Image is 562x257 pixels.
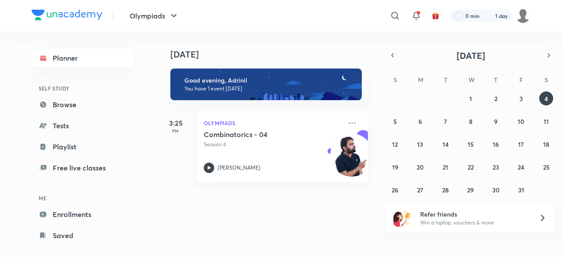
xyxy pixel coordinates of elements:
[485,11,494,20] img: streak
[443,163,448,171] abbr: October 21, 2025
[468,76,475,84] abbr: Wednesday
[124,7,184,25] button: Olympiads
[444,76,447,84] abbr: Tuesday
[393,117,397,126] abbr: October 5, 2025
[388,114,402,128] button: October 5, 2025
[464,91,478,105] button: October 1, 2025
[539,137,553,151] button: October 18, 2025
[494,76,497,84] abbr: Thursday
[32,206,133,223] a: Enrollments
[417,186,423,194] abbr: October 27, 2025
[413,137,427,151] button: October 13, 2025
[170,69,362,100] img: evening
[399,49,543,62] button: [DATE]
[204,130,313,139] h5: Combinatorics - 04
[539,160,553,174] button: October 25, 2025
[464,137,478,151] button: October 15, 2025
[393,76,397,84] abbr: Sunday
[543,140,549,148] abbr: October 18, 2025
[32,10,102,22] a: Company Logo
[32,49,133,67] a: Planner
[439,137,453,151] button: October 14, 2025
[392,186,398,194] abbr: October 26, 2025
[464,114,478,128] button: October 8, 2025
[418,76,423,84] abbr: Monday
[493,163,499,171] abbr: October 23, 2025
[518,117,524,126] abbr: October 10, 2025
[204,141,342,148] p: Session 4
[469,117,472,126] abbr: October 8, 2025
[519,94,523,103] abbr: October 3, 2025
[413,114,427,128] button: October 6, 2025
[388,160,402,174] button: October 19, 2025
[204,118,342,128] p: Olympiads
[413,160,427,174] button: October 20, 2025
[417,140,423,148] abbr: October 13, 2025
[539,91,553,105] button: October 4, 2025
[32,159,133,177] a: Free live classes
[417,163,424,171] abbr: October 20, 2025
[489,114,503,128] button: October 9, 2025
[429,9,443,23] button: avatar
[464,160,478,174] button: October 22, 2025
[393,209,411,227] img: referral
[515,8,530,23] img: Adrinil Sain
[442,186,449,194] abbr: October 28, 2025
[544,117,549,126] abbr: October 11, 2025
[518,186,524,194] abbr: October 31, 2025
[492,186,500,194] abbr: October 30, 2025
[158,128,193,134] p: PM
[468,140,474,148] abbr: October 15, 2025
[494,94,497,103] abbr: October 2, 2025
[184,85,354,92] p: You have 1 event [DATE]
[544,76,548,84] abbr: Saturday
[514,183,528,197] button: October 31, 2025
[457,50,485,62] span: [DATE]
[392,140,398,148] abbr: October 12, 2025
[544,94,548,103] abbr: October 4, 2025
[514,160,528,174] button: October 24, 2025
[218,164,260,172] p: [PERSON_NAME]
[32,191,133,206] h6: ME
[32,10,102,20] img: Company Logo
[32,227,133,244] a: Saved
[514,114,528,128] button: October 10, 2025
[413,183,427,197] button: October 27, 2025
[518,140,524,148] abbr: October 17, 2025
[388,183,402,197] button: October 26, 2025
[514,91,528,105] button: October 3, 2025
[443,140,449,148] abbr: October 14, 2025
[489,137,503,151] button: October 16, 2025
[444,117,447,126] abbr: October 7, 2025
[489,183,503,197] button: October 30, 2025
[518,163,524,171] abbr: October 24, 2025
[464,183,478,197] button: October 29, 2025
[388,137,402,151] button: October 12, 2025
[439,114,453,128] button: October 7, 2025
[32,138,133,156] a: Playlist
[468,163,474,171] abbr: October 22, 2025
[32,117,133,134] a: Tests
[418,117,422,126] abbr: October 6, 2025
[543,163,550,171] abbr: October 25, 2025
[420,219,528,227] p: Win a laptop, vouchers & more
[184,76,354,84] h6: Good evening, Adrinil
[439,183,453,197] button: October 28, 2025
[32,96,133,113] a: Browse
[469,94,472,103] abbr: October 1, 2025
[392,163,398,171] abbr: October 19, 2025
[514,137,528,151] button: October 17, 2025
[170,49,377,60] h4: [DATE]
[519,76,523,84] abbr: Friday
[32,81,133,96] h6: SELF STUDY
[493,140,499,148] abbr: October 16, 2025
[420,210,528,219] h6: Refer friends
[539,114,553,128] button: October 11, 2025
[489,160,503,174] button: October 23, 2025
[439,160,453,174] button: October 21, 2025
[467,186,474,194] abbr: October 29, 2025
[494,117,497,126] abbr: October 9, 2025
[432,12,440,20] img: avatar
[489,91,503,105] button: October 2, 2025
[158,118,193,128] h5: 3:25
